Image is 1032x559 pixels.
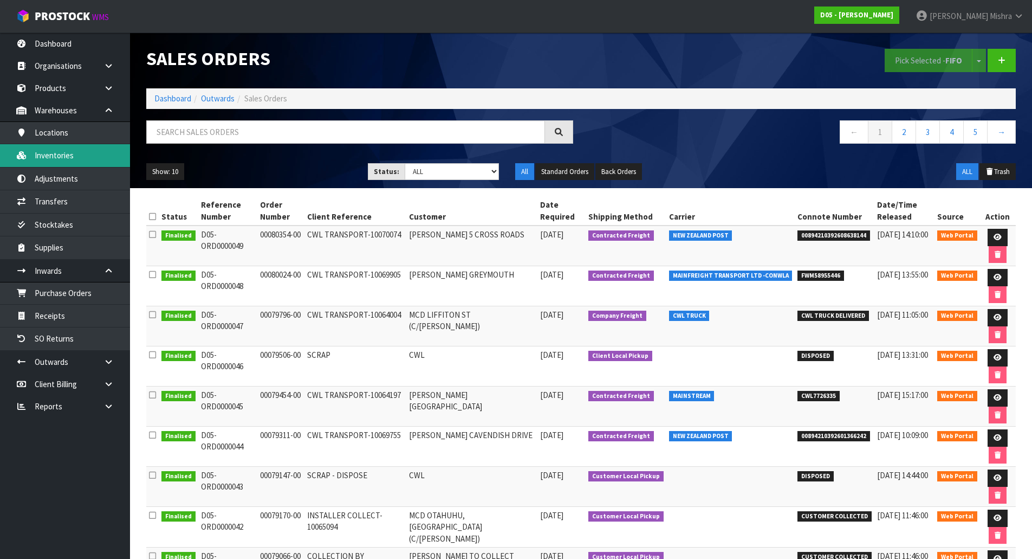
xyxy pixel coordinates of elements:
[669,271,793,281] span: MAINFREIGHT TRANSPORT LTD -CONWLA
[669,431,732,442] span: NEW ZEALAND POST
[198,266,258,306] td: D05-ORD0000048
[161,351,196,362] span: Finalised
[588,471,664,482] span: Customer Local Pickup
[406,196,538,226] th: Customer
[980,196,1016,226] th: Action
[937,391,977,402] span: Web Portal
[937,471,977,482] span: Web Portal
[540,269,563,280] span: [DATE]
[257,346,304,387] td: 00079506-00
[198,306,258,346] td: D05-ORD0000047
[877,350,928,360] span: [DATE] 13:31:00
[406,346,538,387] td: CWL
[406,306,538,346] td: MCD LIFFITON ST (C/[PERSON_NAME])
[198,467,258,507] td: D05-ORD0000043
[892,120,916,144] a: 2
[797,511,872,522] span: CUSTOMER COLLECTED
[540,390,563,400] span: [DATE]
[257,427,304,467] td: 00079311-00
[198,427,258,467] td: D05-ORD0000044
[874,196,934,226] th: Date/Time Released
[797,351,834,362] span: DISPOSED
[146,163,184,181] button: Show: 10
[937,230,977,241] span: Web Portal
[304,196,406,226] th: Client Reference
[161,391,196,402] span: Finalised
[16,9,30,23] img: cube-alt.png
[797,471,834,482] span: DISPOSED
[154,93,191,104] a: Dashboard
[161,271,196,281] span: Finalised
[146,49,573,69] h1: Sales Orders
[304,507,406,548] td: INSTALLER COLLECT-10065094
[937,271,977,281] span: Web Portal
[540,229,563,240] span: [DATE]
[201,93,235,104] a: Outwards
[257,467,304,507] td: 00079147-00
[304,266,406,306] td: CWL TRANSPORT-10069905
[540,470,563,480] span: [DATE]
[877,470,928,480] span: [DATE] 14:44:00
[161,311,196,322] span: Finalised
[963,120,988,144] a: 5
[257,266,304,306] td: 00080024-00
[535,163,594,181] button: Standard Orders
[92,12,109,22] small: WMS
[257,196,304,226] th: Order Number
[406,387,538,427] td: [PERSON_NAME] [GEOGRAPHIC_DATA]
[595,163,642,181] button: Back Orders
[990,11,1012,21] span: Mishra
[868,120,892,144] a: 1
[797,391,840,402] span: CWL7726335
[540,510,563,521] span: [DATE]
[159,196,198,226] th: Status
[937,431,977,442] span: Web Portal
[877,269,928,280] span: [DATE] 13:55:00
[257,387,304,427] td: 00079454-00
[877,310,928,320] span: [DATE] 11:05:00
[304,427,406,467] td: CWL TRANSPORT-10069755
[930,11,988,21] span: [PERSON_NAME]
[304,387,406,427] td: CWL TRANSPORT-10064197
[588,431,654,442] span: Contracted Freight
[669,311,710,322] span: CWL TRUCK
[161,511,196,522] span: Finalised
[934,196,980,226] th: Source
[885,49,972,72] button: Pick Selected -FIFO
[257,306,304,346] td: 00079796-00
[939,120,964,144] a: 4
[666,196,795,226] th: Carrier
[161,431,196,442] span: Finalised
[797,431,870,442] span: 00894210392601366242
[840,120,868,144] a: ←
[198,196,258,226] th: Reference Number
[304,467,406,507] td: SCRAP - DISPOSE
[669,391,715,402] span: MAINSTREAM
[374,167,399,176] strong: Status:
[304,306,406,346] td: CWL TRANSPORT-10064004
[161,230,196,241] span: Finalised
[198,346,258,387] td: D05-ORD0000046
[244,93,287,104] span: Sales Orders
[937,311,977,322] span: Web Portal
[945,55,962,66] strong: FIFO
[797,230,870,241] span: 00894210392608638144
[540,430,563,440] span: [DATE]
[406,266,538,306] td: [PERSON_NAME] GREYMOUTH
[979,163,1016,181] button: Trash
[586,196,666,226] th: Shipping Method
[588,271,654,281] span: Contracted Freight
[877,510,928,521] span: [DATE] 11:46:00
[257,507,304,548] td: 00079170-00
[877,430,928,440] span: [DATE] 10:09:00
[916,120,940,144] a: 3
[937,351,977,362] span: Web Portal
[537,196,586,226] th: Date Required
[257,226,304,266] td: 00080354-00
[669,230,732,241] span: NEW ZEALAND POST
[304,346,406,387] td: SCRAP
[589,120,1016,147] nav: Page navigation
[198,507,258,548] td: D05-ORD0000042
[797,271,844,281] span: FWM58955446
[540,310,563,320] span: [DATE]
